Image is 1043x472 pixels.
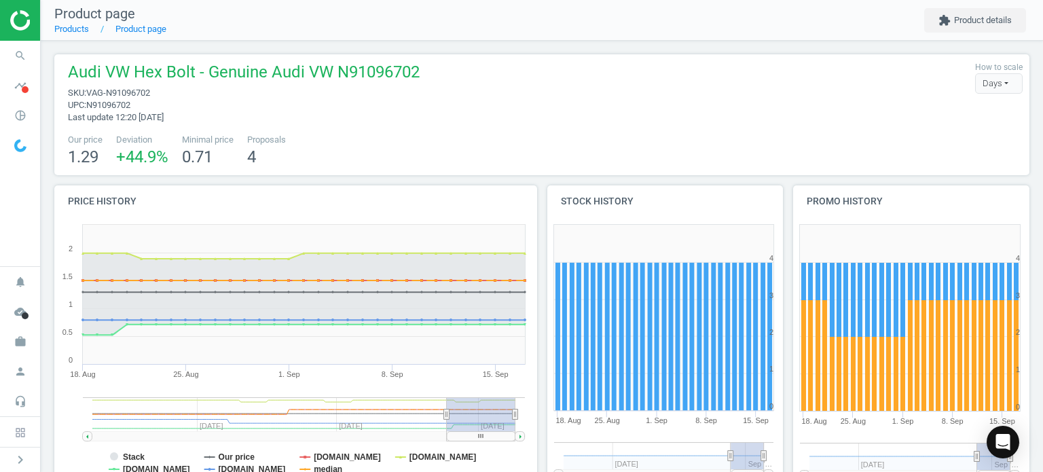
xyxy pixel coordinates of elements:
tspan: 15. Sep [989,417,1015,425]
div: Days [975,73,1023,94]
text: 3 [1016,291,1020,299]
text: 4 [769,254,773,262]
tspan: Stack [123,452,145,462]
text: 2 [769,328,773,336]
i: person [7,359,33,384]
text: 0 [69,356,73,364]
span: N91096702 [86,100,130,110]
text: 4 [1016,254,1020,262]
span: Proposals [247,134,286,146]
label: How to scale [975,62,1023,73]
h4: Stock history [547,185,784,217]
button: chevron_right [3,451,37,469]
a: Products [54,24,89,34]
tspan: Sep '… [995,460,1019,469]
h4: Price history [54,185,537,217]
text: 1 [1016,365,1020,374]
span: VAG-N91096702 [86,88,150,98]
span: Deviation [116,134,168,146]
i: extension [938,14,951,26]
tspan: 15. Sep [743,417,769,425]
div: Open Intercom Messenger [987,426,1019,458]
h4: Promo history [793,185,1029,217]
span: Our price [68,134,103,146]
img: ajHJNr6hYgQAAAAASUVORK5CYII= [10,10,107,31]
i: notifications [7,269,33,295]
text: 2 [69,244,73,253]
tspan: 1. Sep [892,417,914,425]
tspan: [DOMAIN_NAME] [314,452,381,462]
tspan: 8. Sep [942,417,964,425]
tspan: Our price [219,452,255,462]
span: upc : [68,100,86,110]
tspan: 1. Sep [278,370,300,378]
text: 1.5 [62,272,73,280]
span: Audi VW Hex Bolt - Genuine Audi VW N91096702 [68,61,420,87]
a: Product page [115,24,166,34]
span: sku : [68,88,86,98]
span: Last update 12:20 [DATE] [68,112,164,122]
tspan: 8. Sep [695,417,717,425]
tspan: 15. Sep [483,370,509,378]
i: headset_mic [7,388,33,414]
span: 4 [247,147,256,166]
span: +44.9 % [116,147,168,166]
tspan: Sep '… [748,460,773,469]
tspan: [DOMAIN_NAME] [409,452,477,462]
i: pie_chart_outlined [7,103,33,128]
text: 0.5 [62,328,73,336]
tspan: 25. Aug [594,417,619,425]
span: 0.71 [182,147,213,166]
i: chevron_right [12,452,29,468]
tspan: 18. Aug [555,417,581,425]
text: 2 [1016,328,1020,336]
text: 0 [1016,403,1020,411]
text: 0 [769,403,773,411]
span: Product page [54,5,135,22]
tspan: 1. Sep [646,417,667,425]
i: work [7,329,33,355]
tspan: 25. Aug [173,370,198,378]
text: 1 [69,300,73,308]
button: extensionProduct details [924,8,1026,33]
tspan: 25. Aug [841,417,866,425]
tspan: 18. Aug [70,370,95,378]
i: timeline [7,73,33,98]
img: wGWNvw8QSZomAAAAABJRU5ErkJggg== [14,139,26,152]
text: 1 [769,365,773,374]
tspan: 8. Sep [382,370,403,378]
text: 3 [769,291,773,299]
i: search [7,43,33,69]
span: 1.29 [68,147,98,166]
i: cloud_done [7,299,33,325]
tspan: 18. Aug [802,417,827,425]
span: Minimal price [182,134,234,146]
